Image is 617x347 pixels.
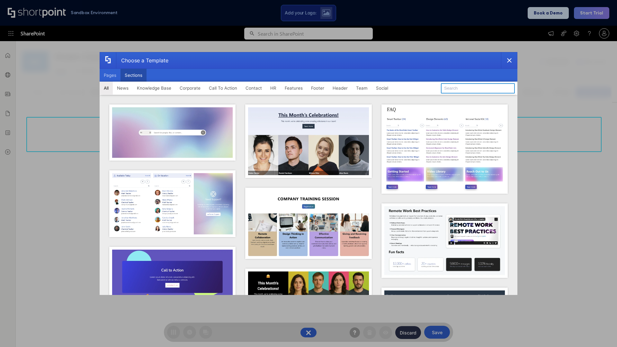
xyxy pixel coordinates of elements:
[116,52,168,68] div: Choose a Template
[100,69,121,82] button: Pages
[241,82,266,94] button: Contact
[205,82,241,94] button: Call To Action
[133,82,175,94] button: Knowledge Base
[175,82,205,94] button: Corporate
[307,82,328,94] button: Footer
[266,82,281,94] button: HR
[113,82,133,94] button: News
[585,316,617,347] iframe: Chat Widget
[441,83,515,93] input: Search
[121,69,147,82] button: Sections
[372,82,392,94] button: Social
[100,82,113,94] button: All
[100,52,517,295] div: template selector
[352,82,372,94] button: Team
[281,82,307,94] button: Features
[328,82,352,94] button: Header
